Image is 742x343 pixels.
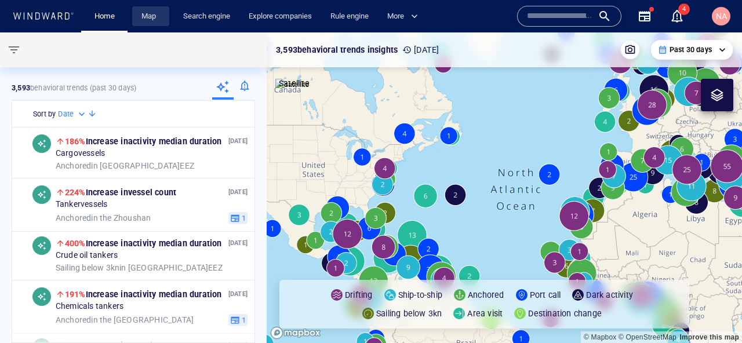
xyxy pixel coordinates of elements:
[275,79,310,90] img: satellite
[90,6,119,27] a: Home
[586,288,633,302] p: Dark activity
[267,32,742,343] canvas: Map
[56,199,108,210] span: Tanker vessels
[345,288,373,302] p: Drifting
[65,188,86,197] span: 224%
[658,45,726,55] div: Past 30 days
[65,188,176,197] span: Increase in vessel count
[376,306,442,320] p: Sailing below 3kn
[56,160,194,171] span: in [GEOGRAPHIC_DATA] EEZ
[65,137,86,146] span: 186%
[228,211,248,224] button: 1
[56,315,194,325] span: in the [GEOGRAPHIC_DATA]
[56,301,123,312] span: Chemicals tankers
[693,291,733,334] iframe: Chat
[65,137,222,146] span: Increase in activity median duration
[56,250,118,261] span: Crude oil tankers
[12,83,136,93] p: behavioral trends (Past 30 days)
[12,83,30,92] strong: 3,593
[387,10,418,23] span: More
[56,160,92,170] span: Anchored
[58,108,88,120] div: Date
[58,108,74,120] h6: Date
[65,239,86,248] span: 400%
[528,306,602,320] p: Destination change
[467,306,503,320] p: Area visit
[228,187,248,198] p: [DATE]
[33,108,56,120] h6: Sort by
[179,6,235,27] a: Search engine
[530,288,561,302] p: Port call
[65,290,86,299] span: 191%
[244,6,317,27] a: Explore companies
[398,288,442,302] p: Ship-to-ship
[584,333,616,341] a: Mapbox
[402,43,439,57] p: [DATE]
[326,6,373,27] a: Rule engine
[86,6,123,27] button: Home
[710,5,733,28] button: NA
[137,6,165,27] a: Map
[65,239,222,248] span: Increase in activity median duration
[240,315,246,325] span: 1
[65,290,222,299] span: Increase in activity median duration
[670,9,684,23] div: Notification center
[228,289,248,300] p: [DATE]
[670,45,712,55] p: Past 30 days
[678,3,690,15] span: 4
[56,213,151,223] span: in the Zhoushan
[716,12,727,21] span: NA
[56,262,223,273] span: in [GEOGRAPHIC_DATA] EEZ
[228,313,248,326] button: 1
[619,333,676,341] a: OpenStreetMap
[270,326,321,340] a: Mapbox logo
[56,213,92,222] span: Anchored
[56,148,105,159] span: Cargo vessels
[468,288,504,302] p: Anchored
[276,43,398,57] p: 3,593 behavioral trends insights
[56,262,119,272] span: Sailing below 3kn
[132,6,169,27] button: Map
[279,76,310,90] p: Satellite
[228,238,248,249] p: [DATE]
[663,2,691,30] button: 4
[228,136,248,147] p: [DATE]
[240,213,246,223] span: 1
[679,333,739,341] a: Map feedback
[56,315,92,324] span: Anchored
[383,6,428,27] button: More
